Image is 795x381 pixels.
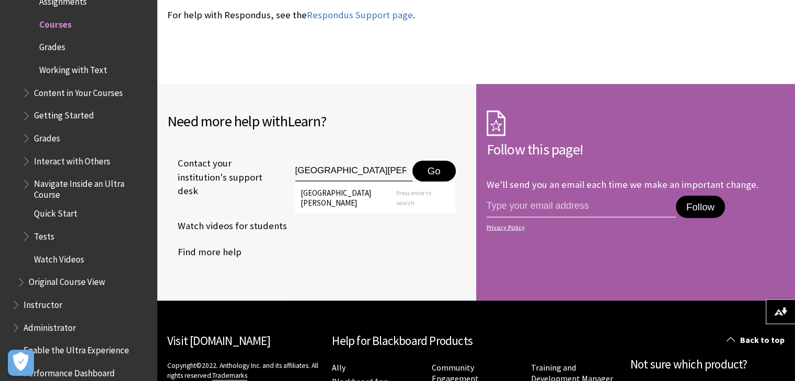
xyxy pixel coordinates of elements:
span: Watch Videos [34,251,84,265]
a: Visit [DOMAIN_NAME] [167,333,270,348]
a: Respondus Support page [307,9,413,21]
span: Grades [39,39,65,53]
button: Go [412,161,456,182]
input: email address [487,196,676,218]
span: Enable the Ultra Experience [24,342,129,356]
button: Follow [676,196,725,219]
span: Contact your institution's support desk [167,157,271,198]
a: Back to top [719,330,795,350]
input: Type institution name to get support [295,161,412,182]
span: Performance Dashboard [24,364,115,378]
span: Learn [287,112,320,130]
a: Ally [332,362,345,373]
h2: Follow this page! [487,138,785,160]
span: Content in Your Courses [34,84,123,98]
span: Grades [34,129,60,144]
li: [GEOGRAPHIC_DATA][PERSON_NAME] [294,183,455,213]
h2: Help for Blackboard Products [332,332,620,350]
span: Tests [34,228,54,242]
span: Quick Start [34,205,77,219]
span: Administrator [24,319,76,333]
a: Watch videos for students [167,218,287,234]
h2: Need more help with ? [167,110,466,132]
h2: Not sure which product? [630,355,785,374]
span: Original Course View [29,273,105,288]
span: Courses [39,16,72,30]
span: Instructor [24,296,62,310]
img: Subscription Icon [487,110,505,136]
p: We'll send you an email each time we make an important change. [487,178,758,190]
button: Open Preferences [8,350,34,376]
span: Press enter to search [386,188,449,208]
span: Getting Started [34,107,94,121]
a: Privacy Policy [487,224,782,231]
span: Working with Text [39,61,107,75]
ul: autocomplete school names [294,183,455,213]
p: For help with Respondus, see the . [167,8,630,22]
span: Navigate Inside an Ultra Course [34,175,149,200]
a: Find more help [167,244,241,260]
a: Trademarks [212,371,247,380]
span: Interact with Others [34,152,110,166]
